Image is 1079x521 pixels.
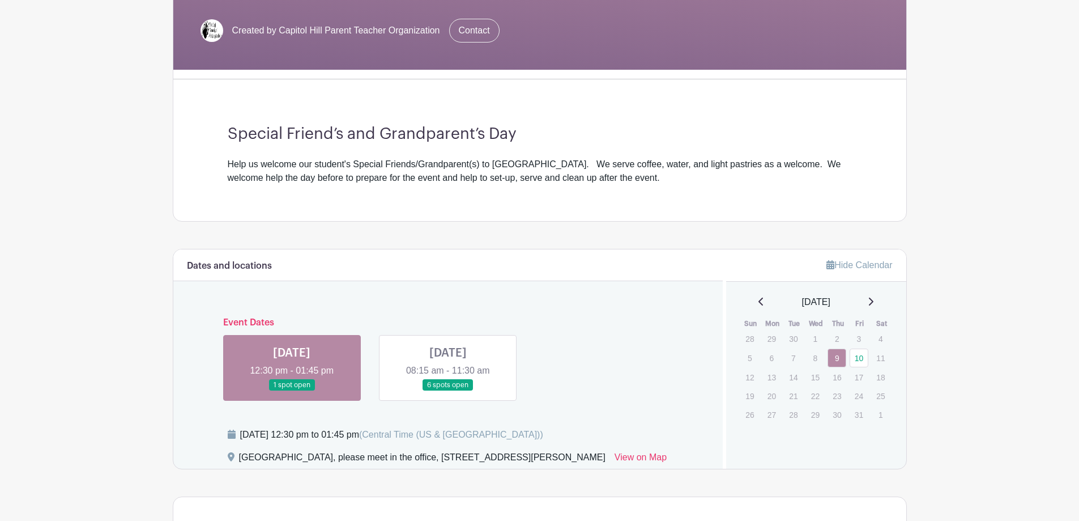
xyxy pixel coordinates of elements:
[805,318,828,329] th: Wed
[828,368,846,386] p: 16
[232,24,440,37] span: Created by Capitol Hill Parent Teacher Organization
[828,406,846,423] p: 30
[871,349,890,367] p: 11
[449,19,500,43] a: Contact
[762,318,784,329] th: Mon
[228,158,852,185] div: Help us welcome our student's Special Friends/Grandparent(s) to [GEOGRAPHIC_DATA]. We serve coffe...
[828,330,846,348] p: 2
[806,368,825,386] p: 15
[201,19,223,42] img: CH%20PTO%20Logo.jpg
[784,406,803,423] p: 28
[359,430,543,439] span: (Central Time (US & [GEOGRAPHIC_DATA]))
[850,349,868,367] a: 10
[740,368,759,386] p: 12
[762,406,781,423] p: 27
[826,260,892,270] a: Hide Calendar
[762,349,781,367] p: 6
[240,428,543,442] div: [DATE] 12:30 pm to 01:45 pm
[850,387,868,405] p: 24
[871,368,890,386] p: 18
[806,406,825,423] p: 29
[740,318,762,329] th: Sun
[762,368,781,386] p: 13
[806,349,825,367] p: 8
[871,406,890,423] p: 1
[783,318,805,329] th: Tue
[850,330,868,348] p: 3
[740,406,759,423] p: 26
[784,368,803,386] p: 14
[615,451,667,469] a: View on Map
[850,368,868,386] p: 17
[740,330,759,348] p: 28
[239,451,605,469] div: [GEOGRAPHIC_DATA], please meet in the office, [STREET_ADDRESS][PERSON_NAME]
[784,387,803,405] p: 21
[802,295,830,309] span: [DATE]
[827,318,849,329] th: Thu
[740,349,759,367] p: 5
[828,349,846,367] a: 9
[214,317,683,328] h6: Event Dates
[871,387,890,405] p: 25
[806,330,825,348] p: 1
[828,387,846,405] p: 23
[762,387,781,405] p: 20
[784,330,803,348] p: 30
[784,349,803,367] p: 7
[849,318,871,329] th: Fri
[871,330,890,348] p: 4
[187,261,272,272] h6: Dates and locations
[871,318,893,329] th: Sat
[806,387,825,405] p: 22
[740,387,759,405] p: 19
[762,330,781,348] p: 29
[850,406,868,423] p: 31
[228,125,852,144] h3: Special Friend’s and Grandparent’s Day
